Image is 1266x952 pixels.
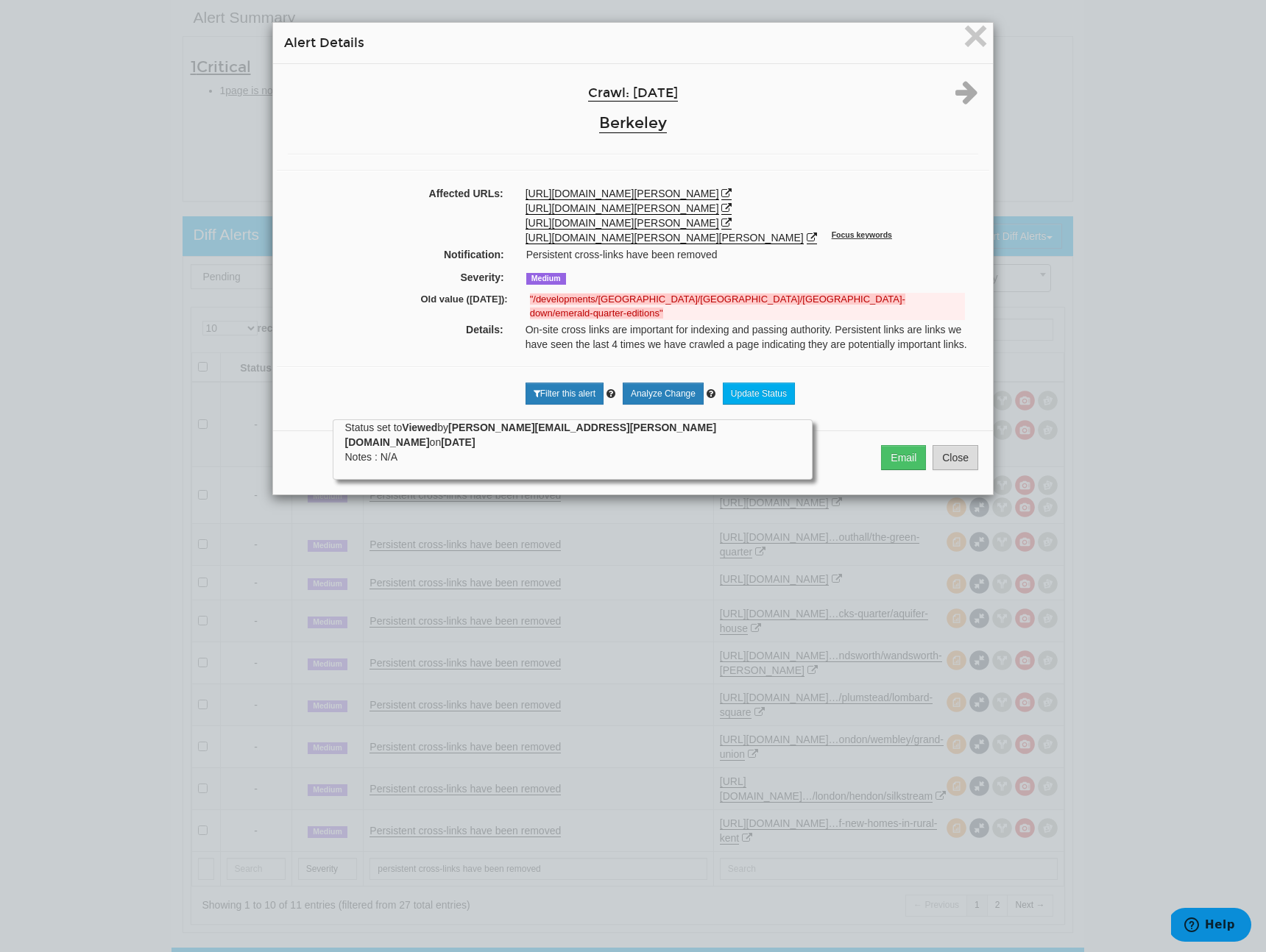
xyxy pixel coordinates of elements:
[284,34,982,52] h4: Alert Details
[526,383,604,405] a: Filter this alert
[344,420,801,464] div: Status set to by on Notes : N/A
[515,247,987,262] div: Persistent cross-links have been removed
[1171,908,1251,945] iframe: Opens a widget where you can find more information
[279,247,515,262] label: Notification:
[526,202,719,215] a: [URL][DOMAIN_NAME][PERSON_NAME]
[514,322,989,352] div: On-site cross links are important for indexing and passing authority. Persistent links are links ...
[344,422,716,448] strong: [PERSON_NAME][EMAIL_ADDRESS][PERSON_NAME][DOMAIN_NAME]
[279,270,515,285] label: Severity:
[881,445,926,470] button: Email
[526,217,719,230] a: [URL][DOMAIN_NAME][PERSON_NAME]
[402,422,437,433] strong: Viewed
[290,293,519,307] label: Old value ([DATE]):
[963,11,989,60] span: ×
[832,230,892,239] sup: Focus keywords
[588,85,678,102] a: Crawl: [DATE]
[955,92,978,104] a: Next alert
[933,445,978,470] button: Close
[530,294,905,319] strong: "/developments/[GEOGRAPHIC_DATA]/[GEOGRAPHIC_DATA]/[GEOGRAPHIC_DATA]-down/emerald-quarter-editions"
[723,383,795,405] a: Update Status
[963,24,989,53] button: Close
[277,186,514,201] label: Affected URLs:
[526,188,719,200] a: [URL][DOMAIN_NAME][PERSON_NAME]
[623,383,704,405] a: Analyze Change
[277,322,514,337] label: Details:
[526,273,566,285] span: Medium
[441,436,475,448] strong: [DATE]
[526,232,804,244] a: [URL][DOMAIN_NAME][PERSON_NAME][PERSON_NAME]
[599,113,667,133] a: Berkeley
